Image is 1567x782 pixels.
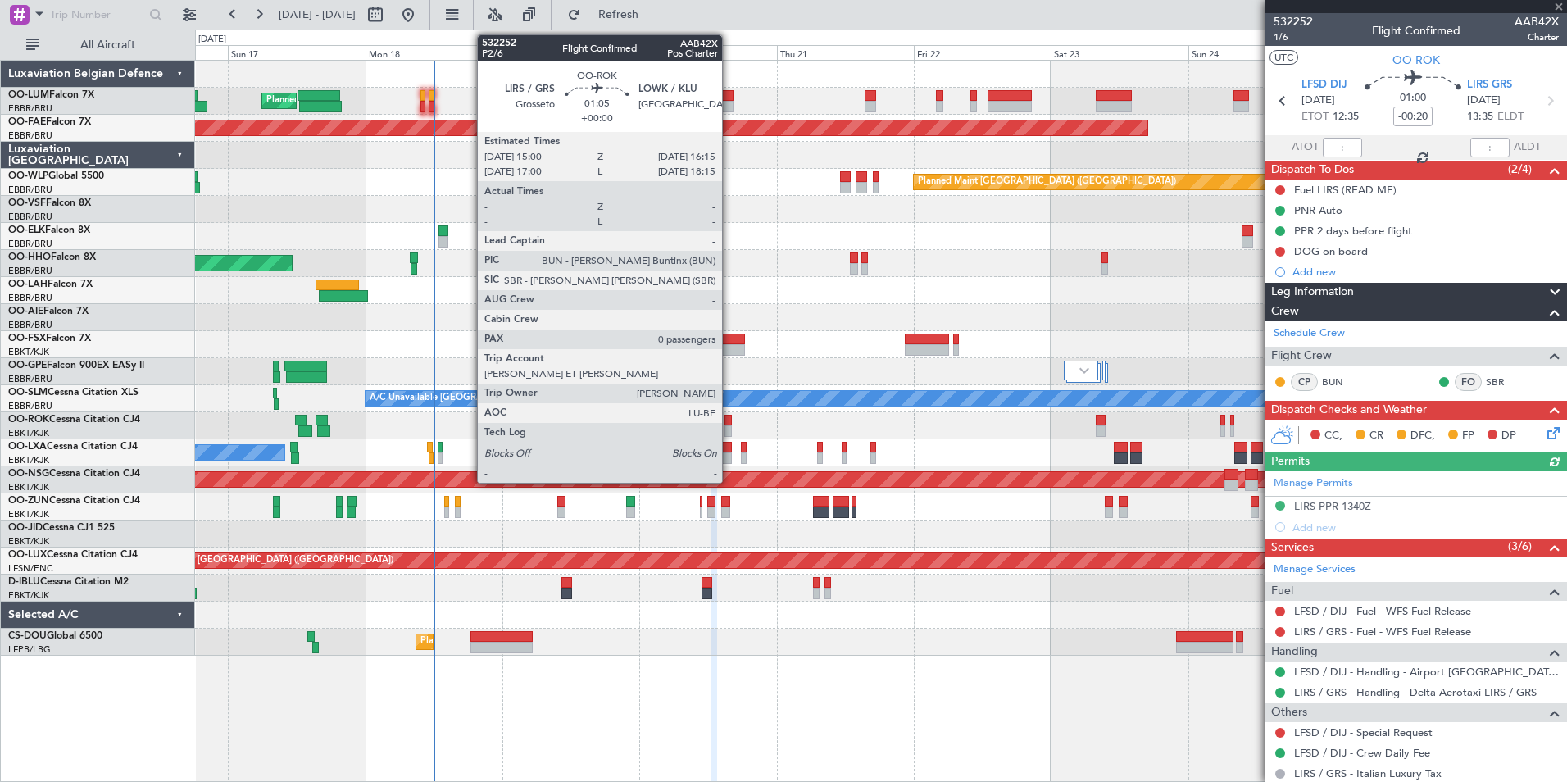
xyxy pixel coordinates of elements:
span: OO-SLM [8,388,48,398]
a: OO-JIDCessna CJ1 525 [8,523,115,533]
span: Fuel [1271,582,1293,601]
div: KVNY [610,280,642,290]
a: EBBR/BRU [8,184,52,196]
span: Flight Crew [1271,347,1332,366]
span: OO-FSX [8,334,46,343]
input: Trip Number [50,2,144,27]
a: LIRS / GRS - Handling - Delta Aerotaxi LIRS / GRS [1294,685,1537,699]
span: OO-ROK [8,415,49,425]
div: EBBR [578,280,610,290]
a: EBBR/BRU [8,102,52,115]
a: OO-LUXCessna Citation CJ4 [8,550,138,560]
div: DOG on board [1294,244,1368,258]
span: 12:35 [1333,109,1359,125]
span: All Aircraft [43,39,173,51]
button: Refresh [560,2,658,28]
span: Handling [1271,643,1318,662]
span: D-IBLU [8,577,40,587]
div: Planned Maint [GEOGRAPHIC_DATA] ([GEOGRAPHIC_DATA]) [135,548,393,573]
div: Planned Maint [GEOGRAPHIC_DATA] ([GEOGRAPHIC_DATA]) [918,170,1176,194]
span: AAB42X [1515,13,1559,30]
div: Fuel LIRS (READ ME) [1294,183,1397,197]
span: (3/6) [1508,538,1532,555]
div: Planned Maint Kortrijk-[GEOGRAPHIC_DATA] [689,332,880,357]
a: LFSD / DIJ - Handling - Airport [GEOGRAPHIC_DATA] **MyHandling** LFSD / DIJ [1294,665,1559,679]
span: CS-DOU [8,631,47,641]
a: LFPB/LBG [8,643,51,656]
span: CR [1369,428,1383,444]
a: OO-LAHFalcon 7X [8,280,93,289]
span: OO-LAH [8,280,48,289]
a: OO-LXACessna Citation CJ4 [8,442,138,452]
span: DFC, [1410,428,1435,444]
a: Schedule Crew [1274,325,1345,342]
div: A/C Unavailable [GEOGRAPHIC_DATA] [370,386,534,411]
a: LFSD / DIJ - Fuel - WFS Fuel Release [1294,604,1471,618]
a: OO-SLMCessna Citation XLS [8,388,139,398]
span: (2/4) [1508,161,1532,178]
div: Mon 18 [366,45,502,60]
a: SBR [1486,375,1523,389]
span: Leg Information [1271,283,1354,302]
span: OO-LUM [8,90,49,100]
div: Wed 20 [639,45,776,60]
a: EBBR/BRU [8,292,52,304]
div: Thu 21 [777,45,914,60]
div: Sat 23 [1051,45,1188,60]
a: OO-ZUNCessna Citation CJ4 [8,496,140,506]
span: [DATE] [1467,93,1501,109]
a: EBBR/BRU [8,319,52,331]
a: EBBR/BRU [8,265,52,277]
span: 01:00 [1400,90,1426,107]
span: Services [1271,539,1314,557]
span: Crew [1271,302,1299,321]
div: PPR 2 days before flight [1294,224,1412,238]
span: Refresh [584,9,653,20]
div: Planned Maint [GEOGRAPHIC_DATA] ([GEOGRAPHIC_DATA] National) [266,89,563,113]
a: EBBR/BRU [8,400,52,412]
span: OO-AIE [8,307,43,316]
a: LIRS / GRS - Fuel - WFS Fuel Release [1294,625,1471,639]
span: ETOT [1301,109,1329,125]
a: LFSD / DIJ - Special Request [1294,725,1433,739]
a: EBKT/KJK [8,535,49,548]
a: LFSD / DIJ - Crew Daily Fee [1294,746,1430,760]
a: EBKT/KJK [8,589,49,602]
a: EBBR/BRU [8,211,52,223]
a: LFSN/ENC [8,562,53,575]
a: OO-AIEFalcon 7X [8,307,89,316]
span: CC, [1324,428,1342,444]
a: EBBR/BRU [8,238,52,250]
div: Tue 19 [502,45,639,60]
div: Fri 22 [914,45,1051,60]
a: OO-ROKCessna Citation CJ4 [8,415,140,425]
div: Add new [1292,265,1559,279]
span: OO-ROK [1392,52,1440,69]
span: DP [1501,428,1516,444]
a: EBKT/KJK [8,346,49,358]
a: OO-ELKFalcon 8X [8,225,90,235]
span: FP [1462,428,1474,444]
a: EBBR/BRU [8,130,52,142]
a: OO-GPEFalcon 900EX EASy II [8,361,144,371]
a: OO-WLPGlobal 5500 [8,171,104,181]
a: OO-VSFFalcon 8X [8,198,91,208]
span: [DATE] [1301,93,1335,109]
span: Dispatch To-Dos [1271,161,1354,180]
span: OO-ELK [8,225,45,235]
div: Sun 17 [228,45,365,60]
span: 13:35 [1467,109,1493,125]
span: Charter [1515,30,1559,44]
span: OO-HHO [8,252,51,262]
span: OO-LUX [8,550,47,560]
a: OO-HHOFalcon 8X [8,252,96,262]
a: LIRS / GRS - Italian Luxury Tax [1294,766,1442,780]
a: CS-DOUGlobal 6500 [8,631,102,641]
span: Dispatch Checks and Weather [1271,401,1427,420]
button: UTC [1269,50,1298,65]
div: FO [1455,373,1482,391]
a: D-IBLUCessna Citation M2 [8,577,129,587]
span: 1/6 [1274,30,1313,44]
div: Planned Maint [GEOGRAPHIC_DATA] ([GEOGRAPHIC_DATA]) [420,630,679,654]
a: OO-FAEFalcon 7X [8,117,91,127]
